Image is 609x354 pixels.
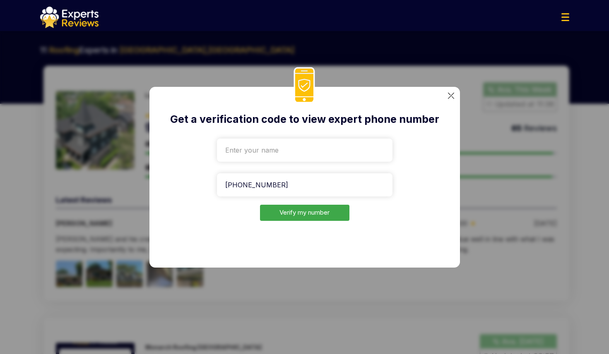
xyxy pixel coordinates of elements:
[217,173,392,196] input: Enter your phone number
[561,13,569,21] img: Menu Icon
[40,7,99,28] img: logo
[294,67,315,104] img: phoneIcon
[168,112,441,127] h2: Get a verification code to view expert phone number
[260,205,349,221] button: Verify my number
[448,93,454,99] img: categoryImgae
[217,139,392,162] input: Enter your name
